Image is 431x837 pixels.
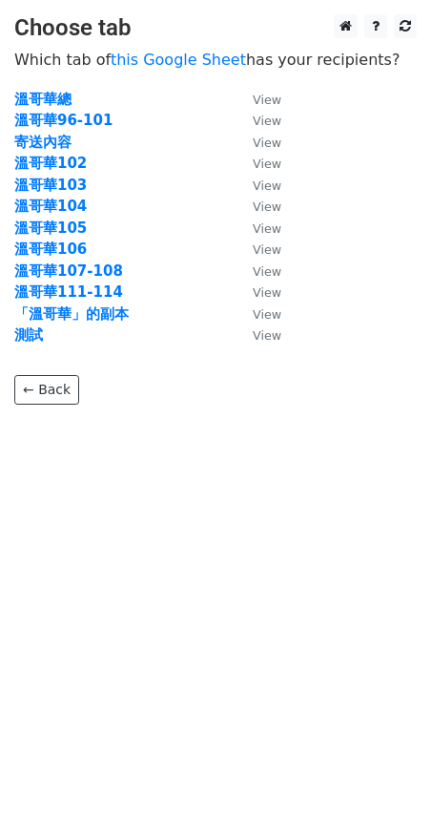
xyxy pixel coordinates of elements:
a: 溫哥華104 [14,198,87,215]
small: View [253,328,281,343]
a: 溫哥華總 [14,91,72,108]
a: 溫哥華96-101 [14,112,113,129]
a: 溫哥華103 [14,177,87,194]
a: View [234,112,281,129]
a: View [234,91,281,108]
a: 溫哥華106 [14,241,87,258]
small: View [253,307,281,322]
small: View [253,93,281,107]
a: View [234,155,281,172]
a: View [234,326,281,344]
a: 溫哥華107-108 [14,262,123,280]
p: Which tab of has your recipients? [14,50,417,70]
small: View [253,136,281,150]
a: this Google Sheet [111,51,246,69]
a: 溫哥華102 [14,155,87,172]
small: View [253,114,281,128]
small: View [253,242,281,257]
a: View [234,241,281,258]
a: View [234,305,281,323]
a: View [234,220,281,237]
a: 測試 [14,326,43,344]
h3: Choose tab [14,14,417,42]
a: View [234,134,281,151]
small: View [253,285,281,300]
a: View [234,198,281,215]
a: 溫哥華111-114 [14,283,123,301]
a: View [234,262,281,280]
a: View [234,283,281,301]
a: 「溫哥華」的副本 [14,305,129,323]
small: View [253,199,281,214]
small: View [253,178,281,193]
a: 溫哥華105 [14,220,87,237]
a: ← Back [14,375,79,405]
a: View [234,177,281,194]
small: View [253,221,281,236]
a: 寄送內容 [14,134,72,151]
small: View [253,264,281,279]
small: View [253,157,281,171]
